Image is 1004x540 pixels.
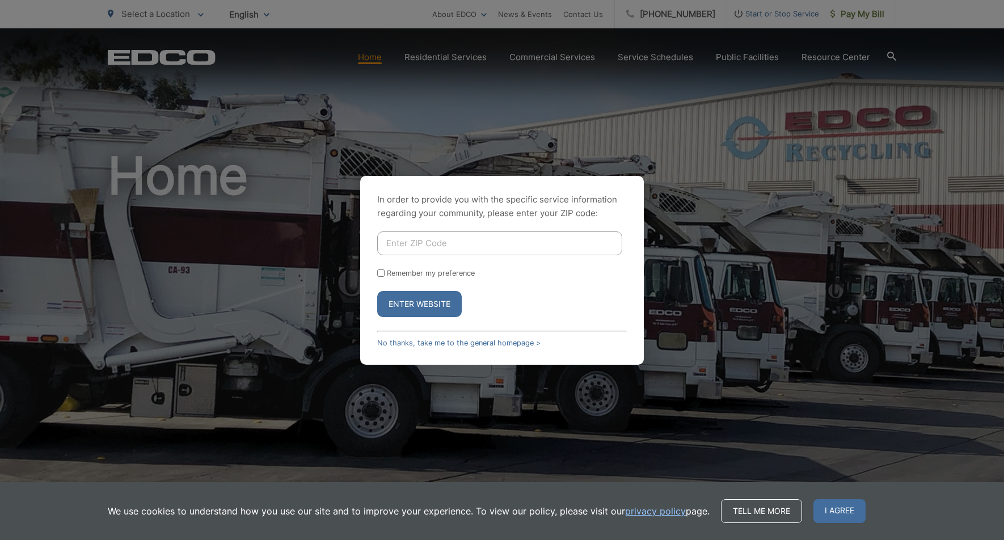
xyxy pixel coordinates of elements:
label: Remember my preference [387,269,475,277]
button: Enter Website [377,291,462,317]
p: In order to provide you with the specific service information regarding your community, please en... [377,193,627,220]
span: I agree [813,499,866,523]
input: Enter ZIP Code [377,231,622,255]
p: We use cookies to understand how you use our site and to improve your experience. To view our pol... [108,504,710,518]
a: privacy policy [625,504,686,518]
a: Tell me more [721,499,802,523]
a: No thanks, take me to the general homepage > [377,339,541,347]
